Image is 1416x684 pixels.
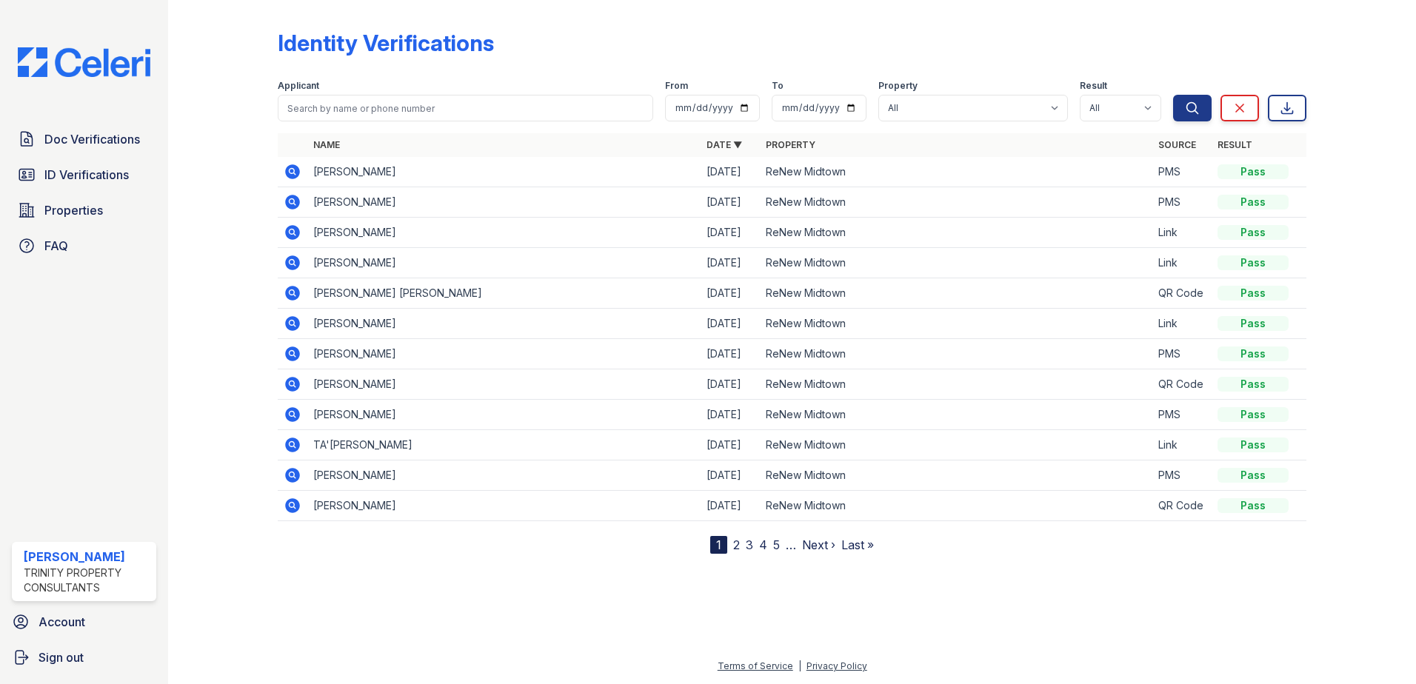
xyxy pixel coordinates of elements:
img: CE_Logo_Blue-a8612792a0a2168367f1c8372b55b34899dd931a85d93a1a3d3e32e68fde9ad4.png [6,47,162,77]
td: ReNew Midtown [760,218,1153,248]
a: Privacy Policy [806,660,867,671]
a: Date ▼ [707,139,742,150]
td: ReNew Midtown [760,430,1153,460]
div: | [798,660,801,671]
div: 1 [710,536,727,554]
a: 4 [759,537,767,552]
td: PMS [1152,339,1212,369]
a: 5 [773,537,780,552]
td: ReNew Midtown [760,309,1153,339]
span: Sign out [39,648,84,666]
div: Pass [1218,468,1289,483]
div: Pass [1218,164,1289,179]
div: Pass [1218,255,1289,270]
div: Pass [1218,316,1289,331]
span: Properties [44,201,103,219]
label: To [772,80,784,92]
a: FAQ [12,231,156,261]
td: [DATE] [701,339,760,369]
a: Sign out [6,643,162,672]
td: [DATE] [701,369,760,400]
td: ReNew Midtown [760,369,1153,400]
td: [PERSON_NAME] [307,187,701,218]
td: ReNew Midtown [760,278,1153,309]
td: [PERSON_NAME] [307,491,701,521]
td: ReNew Midtown [760,400,1153,430]
a: Properties [12,195,156,225]
td: [DATE] [701,491,760,521]
td: [PERSON_NAME] [307,369,701,400]
a: Account [6,607,162,637]
td: [DATE] [701,309,760,339]
td: TA'[PERSON_NAME] [307,430,701,460]
td: [DATE] [701,157,760,187]
td: ReNew Midtown [760,491,1153,521]
span: Doc Verifications [44,130,140,148]
td: ReNew Midtown [760,248,1153,278]
a: Doc Verifications [12,124,156,154]
td: Link [1152,309,1212,339]
label: Result [1080,80,1107,92]
td: QR Code [1152,369,1212,400]
a: 2 [733,537,740,552]
td: [PERSON_NAME] [307,309,701,339]
a: Last » [841,537,874,552]
div: [PERSON_NAME] [24,548,150,566]
a: ID Verifications [12,160,156,190]
td: ReNew Midtown [760,460,1153,491]
td: [DATE] [701,218,760,248]
label: Applicant [278,80,319,92]
td: [PERSON_NAME] [307,400,701,430]
div: Identity Verifications [278,30,494,56]
span: FAQ [44,237,68,255]
div: Pass [1218,286,1289,301]
a: Terms of Service [718,660,793,671]
input: Search by name or phone number [278,95,653,121]
td: [PERSON_NAME] [307,157,701,187]
td: ReNew Midtown [760,157,1153,187]
a: Name [313,139,340,150]
a: Next › [802,537,835,552]
td: ReNew Midtown [760,187,1153,218]
td: Link [1152,248,1212,278]
td: [PERSON_NAME] [307,339,701,369]
div: Pass [1218,377,1289,392]
td: PMS [1152,187,1212,218]
td: [DATE] [701,248,760,278]
div: Pass [1218,407,1289,422]
td: QR Code [1152,278,1212,309]
span: Account [39,613,85,631]
div: Pass [1218,225,1289,240]
div: Pass [1218,437,1289,452]
div: Pass [1218,346,1289,361]
a: Source [1158,139,1196,150]
td: Link [1152,218,1212,248]
td: [PERSON_NAME] [307,248,701,278]
span: … [786,536,796,554]
td: [DATE] [701,400,760,430]
td: [DATE] [701,460,760,491]
a: Property [766,139,815,150]
label: From [665,80,688,92]
td: [DATE] [701,430,760,460]
td: PMS [1152,400,1212,430]
td: PMS [1152,157,1212,187]
a: 3 [746,537,753,552]
td: [PERSON_NAME] [307,460,701,491]
td: PMS [1152,460,1212,491]
td: [DATE] [701,187,760,218]
td: [DATE] [701,278,760,309]
td: ReNew Midtown [760,339,1153,369]
div: Trinity Property Consultants [24,566,150,595]
span: ID Verifications [44,166,129,184]
td: QR Code [1152,491,1212,521]
label: Property [878,80,918,92]
a: Result [1218,139,1252,150]
td: [PERSON_NAME] [PERSON_NAME] [307,278,701,309]
div: Pass [1218,498,1289,513]
td: [PERSON_NAME] [307,218,701,248]
div: Pass [1218,195,1289,209]
td: Link [1152,430,1212,460]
